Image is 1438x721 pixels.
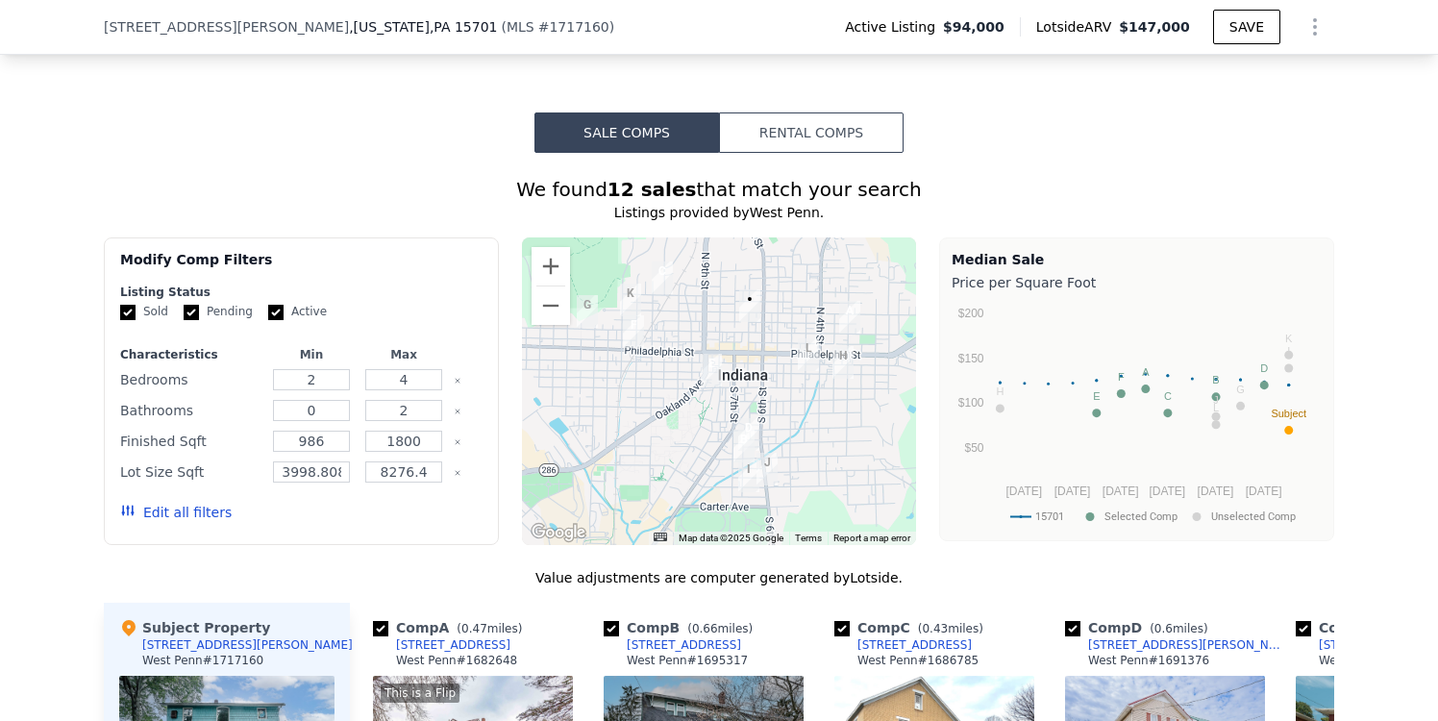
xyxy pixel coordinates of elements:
[1119,19,1190,35] span: $147,000
[1054,485,1091,498] text: [DATE]
[104,568,1334,587] div: Value adjustments are computer generated by Lotside .
[1271,408,1306,419] text: Subject
[834,618,991,637] div: Comp C
[1296,637,1433,653] a: [STREET_ADDRESS]
[454,408,461,415] button: Clear
[1005,485,1042,498] text: [DATE]
[381,684,459,703] div: This is a Flip
[527,520,590,545] img: Google
[1104,510,1178,523] text: Selected Comp
[1035,510,1064,523] text: 15701
[119,618,270,637] div: Subject Property
[361,347,446,362] div: Max
[1296,8,1334,46] button: Show Options
[449,622,530,635] span: ( miles)
[538,19,609,35] span: # 1717160
[120,285,483,300] div: Listing Status
[857,637,972,653] div: [STREET_ADDRESS]
[501,17,614,37] div: ( )
[373,637,510,653] a: [STREET_ADDRESS]
[798,338,819,371] div: 431 Church St
[104,176,1334,203] div: We found that match your search
[620,284,641,316] div: 1172 Oak St
[532,286,570,325] button: Zoom out
[627,637,741,653] div: [STREET_ADDRESS]
[373,618,530,637] div: Comp A
[958,352,984,365] text: $150
[527,520,590,545] a: Open this area in Google Maps (opens a new window)
[120,347,261,362] div: Characteristics
[142,653,263,668] div: West Penn # 1717160
[623,315,644,348] div: 1153 Philadelphia St
[507,19,534,35] span: MLS
[739,289,760,322] div: 123 N Carpenter Ave
[349,17,497,37] span: , [US_STATE]
[120,250,483,285] div: Modify Comp Filters
[1260,362,1268,374] text: D
[184,304,253,320] label: Pending
[1036,17,1119,37] span: Lotside ARV
[756,453,778,485] div: 597 S 6th St
[701,354,722,386] div: 855 School St
[604,637,741,653] a: [STREET_ADDRESS]
[532,247,570,286] button: Zoom in
[454,469,461,477] button: Clear
[1065,637,1288,653] a: [STREET_ADDRESS][PERSON_NAME]
[952,296,1322,536] svg: A chart.
[269,347,354,362] div: Min
[607,178,697,201] strong: 12 sales
[1285,333,1293,344] text: K
[1213,402,1219,413] text: L
[268,305,284,320] input: Active
[795,533,822,543] a: Terms (opens in new tab)
[120,503,232,522] button: Edit all filters
[910,622,991,635] span: ( miles)
[1154,622,1173,635] span: 0.6
[120,305,136,320] input: Sold
[958,307,984,320] text: $200
[964,441,983,455] text: $50
[1246,485,1282,498] text: [DATE]
[1287,345,1290,357] text: I
[834,637,972,653] a: [STREET_ADDRESS]
[1103,485,1139,498] text: [DATE]
[922,622,948,635] span: 0.43
[396,653,517,668] div: West Penn # 1682648
[1213,10,1280,44] button: SAVE
[1065,618,1216,637] div: Comp D
[833,533,910,543] a: Report a map error
[839,301,860,334] div: 295 Water St
[952,269,1322,296] div: Price per Square Foot
[680,622,760,635] span: ( miles)
[943,17,1004,37] span: $94,000
[430,19,498,35] span: , PA 15701
[1212,374,1219,385] text: B
[120,428,261,455] div: Finished Sqft
[738,460,759,492] div: 634 Maple St
[627,653,748,668] div: West Penn # 1695317
[1142,622,1215,635] span: ( miles)
[652,261,673,294] div: 1061 Chestnut St
[104,203,1334,222] div: Listings provided by West Penn .
[958,396,984,410] text: $100
[996,385,1004,397] text: H
[461,622,487,635] span: 0.47
[120,366,261,393] div: Bedrooms
[1088,637,1288,653] div: [STREET_ADDRESS][PERSON_NAME]
[120,459,261,485] div: Lot Size Sqft
[679,533,783,543] span: Map data ©2025 Google
[1149,485,1185,498] text: [DATE]
[1088,653,1209,668] div: West Penn # 1691376
[845,17,943,37] span: Active Listing
[120,304,168,320] label: Sold
[120,397,261,424] div: Bathrooms
[1142,366,1150,378] text: A
[396,637,510,653] div: [STREET_ADDRESS]
[1236,384,1245,395] text: G
[1164,390,1172,402] text: C
[604,618,760,637] div: Comp B
[1213,394,1219,406] text: J
[1118,371,1125,383] text: F
[832,346,854,379] div: 100 S 3rd St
